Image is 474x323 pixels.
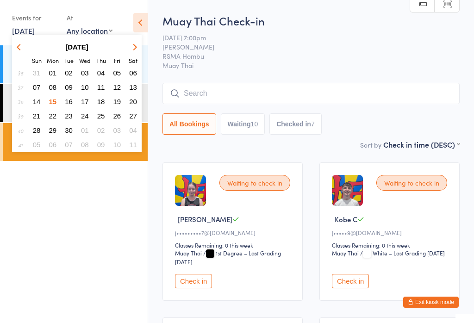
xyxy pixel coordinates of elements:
[97,98,105,106] span: 18
[175,249,202,257] div: Muay Thai
[64,56,74,64] small: Tuesday
[269,113,322,135] button: Checked in7
[113,126,121,134] span: 03
[65,83,73,91] span: 09
[46,67,60,79] button: 01
[49,83,57,91] span: 08
[129,112,137,120] span: 27
[30,95,44,108] button: 14
[126,124,140,137] button: 04
[332,249,359,257] div: Muay Thai
[162,33,445,42] span: [DATE] 7:00pm
[126,138,140,151] button: 11
[332,274,369,288] button: Check in
[49,126,57,134] span: 29
[175,249,281,266] span: / 1st Degree – Last Grading [DATE]
[81,69,89,77] span: 03
[30,110,44,122] button: 21
[33,69,41,77] span: 31
[94,67,108,79] button: 04
[126,81,140,93] button: 13
[18,127,23,134] em: 40
[33,126,41,134] span: 28
[110,67,125,79] button: 05
[78,124,92,137] button: 01
[46,138,60,151] button: 06
[311,120,315,128] div: 7
[47,56,59,64] small: Monday
[62,124,76,137] button: 30
[113,141,121,149] span: 10
[129,126,137,134] span: 04
[33,112,41,120] span: 21
[67,25,112,36] div: Any location
[162,113,216,135] button: All Bookings
[33,141,41,149] span: 05
[30,81,44,93] button: 07
[97,112,105,120] span: 25
[94,95,108,108] button: 18
[175,274,212,288] button: Check in
[62,81,76,93] button: 09
[110,138,125,151] button: 10
[403,297,459,308] button: Exit kiosk mode
[162,42,445,51] span: [PERSON_NAME]
[49,98,57,106] span: 15
[81,141,89,149] span: 08
[62,95,76,108] button: 16
[65,141,73,149] span: 07
[81,98,89,106] span: 17
[97,141,105,149] span: 09
[94,124,108,137] button: 02
[78,81,92,93] button: 10
[178,214,232,224] span: [PERSON_NAME]
[62,110,76,122] button: 23
[126,95,140,108] button: 20
[33,98,41,106] span: 14
[126,67,140,79] button: 06
[46,124,60,137] button: 29
[3,84,148,122] a: 6:00 -7:00 pmZen Do Kai[PERSON_NAME]
[65,112,73,120] span: 23
[110,95,125,108] button: 19
[78,95,92,108] button: 17
[251,120,258,128] div: 10
[18,98,23,106] em: 38
[332,241,450,249] div: Classes Remaining: 0 this week
[3,123,148,161] a: 7:00 -8:00 pmMuay Thai[PERSON_NAME]
[81,83,89,91] span: 10
[33,83,41,91] span: 07
[46,95,60,108] button: 15
[79,56,91,64] small: Wednesday
[175,175,206,206] img: image1751008070.png
[219,175,290,191] div: Waiting to check in
[81,126,89,134] span: 01
[81,112,89,120] span: 24
[49,112,57,120] span: 22
[162,83,460,104] input: Search
[113,69,121,77] span: 05
[67,10,112,25] div: At
[175,241,293,249] div: Classes Remaining: 0 this week
[94,81,108,93] button: 11
[46,81,60,93] button: 08
[113,112,121,120] span: 26
[126,110,140,122] button: 27
[129,83,137,91] span: 13
[30,124,44,137] button: 28
[335,214,357,224] span: Kobe C
[110,81,125,93] button: 12
[97,126,105,134] span: 02
[114,56,120,64] small: Friday
[129,98,137,106] span: 20
[162,13,460,28] h2: Muay Thai Check-in
[78,138,92,151] button: 08
[94,138,108,151] button: 09
[49,69,57,77] span: 01
[94,110,108,122] button: 25
[360,249,445,257] span: / White – Last Grading [DATE]
[162,51,445,61] span: RSMA Hombu
[65,69,73,77] span: 02
[113,98,121,106] span: 19
[332,229,450,236] div: J•••••9@[DOMAIN_NAME]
